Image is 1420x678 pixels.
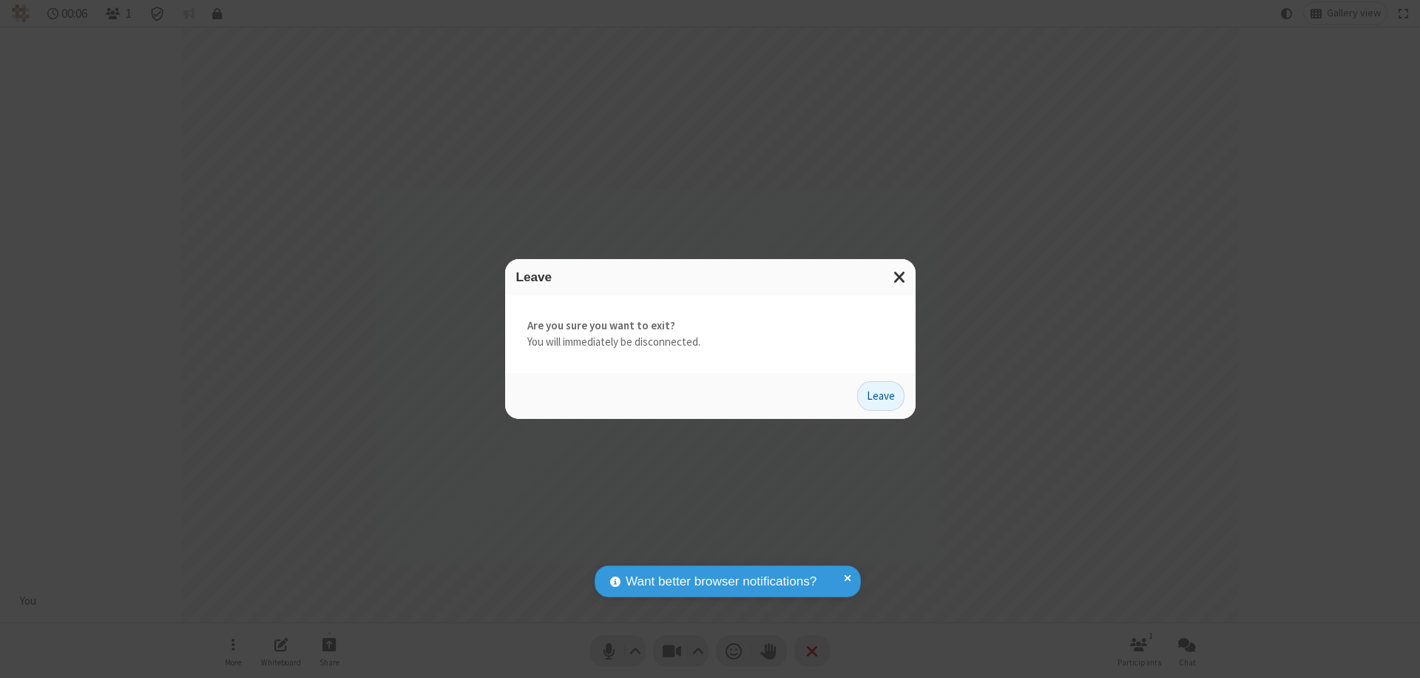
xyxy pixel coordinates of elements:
span: Want better browser notifications? [626,572,816,591]
button: Leave [857,381,905,411]
button: Close modal [885,259,916,295]
strong: Are you sure you want to exit? [527,318,893,335]
h3: Leave [516,270,905,284]
div: You will immediately be disconnected. [505,295,916,373]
